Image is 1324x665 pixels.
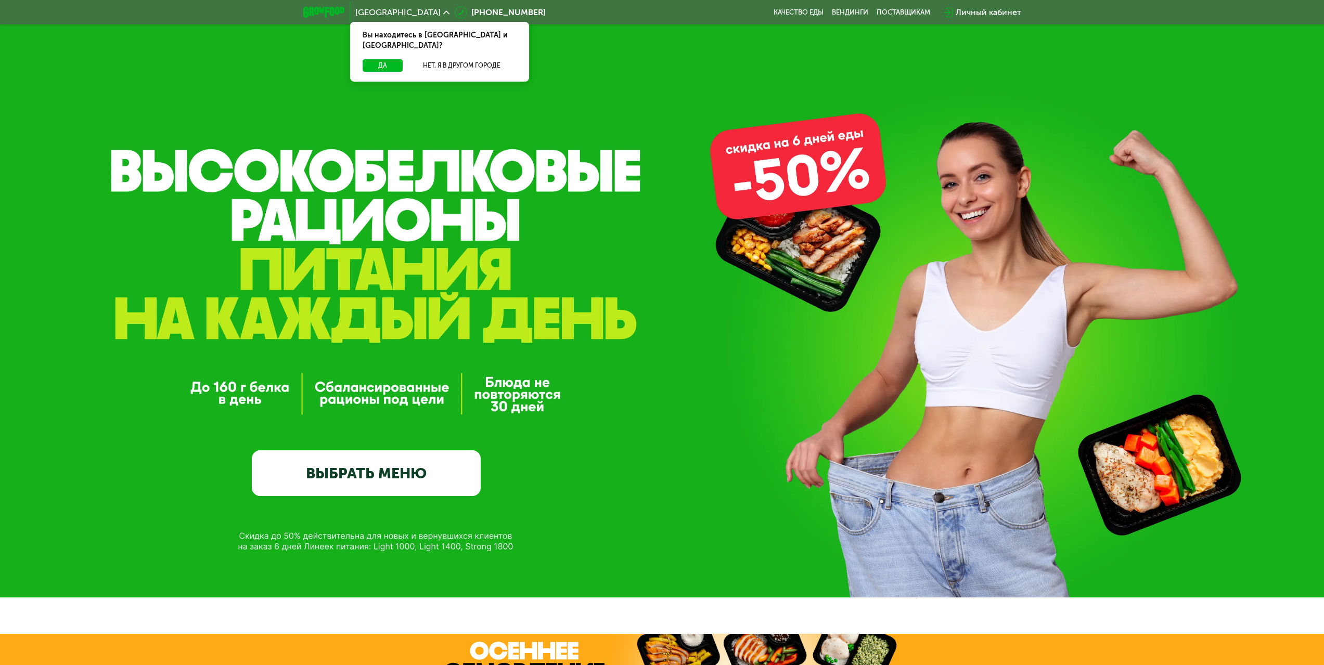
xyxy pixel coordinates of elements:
[877,8,930,17] div: поставщикам
[355,8,441,17] span: [GEOGRAPHIC_DATA]
[350,22,529,59] div: Вы находитесь в [GEOGRAPHIC_DATA] и [GEOGRAPHIC_DATA]?
[407,59,517,72] button: Нет, я в другом городе
[252,450,481,496] a: ВЫБРАТЬ МЕНЮ
[774,8,824,17] a: Качество еды
[832,8,868,17] a: Вендинги
[363,59,403,72] button: Да
[956,6,1021,19] div: Личный кабинет
[455,6,546,19] a: [PHONE_NUMBER]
